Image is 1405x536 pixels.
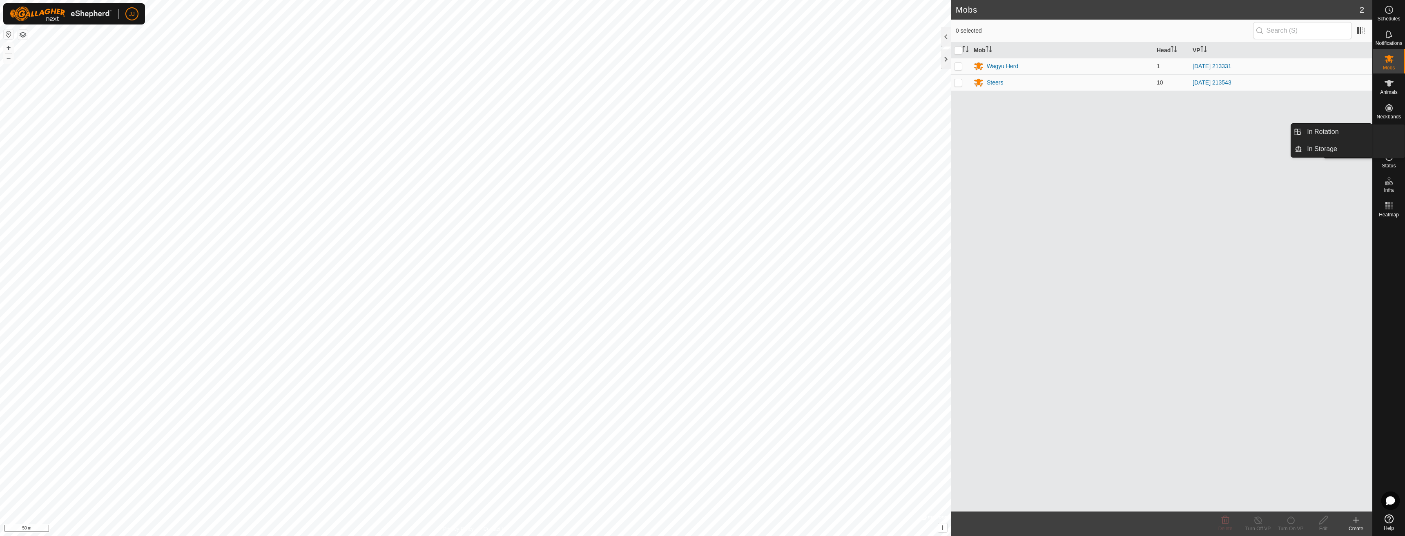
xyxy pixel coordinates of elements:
[1373,511,1405,534] a: Help
[1376,41,1402,46] span: Notifications
[986,47,992,53] p-sorticon: Activate to sort
[1157,79,1163,86] span: 10
[18,30,28,40] button: Map Layers
[1291,141,1372,157] li: In Storage
[4,29,13,39] button: Reset Map
[1383,65,1395,70] span: Mobs
[1307,525,1340,532] div: Edit
[1382,163,1396,168] span: Status
[1242,525,1274,532] div: Turn Off VP
[443,525,474,533] a: Privacy Policy
[1340,525,1372,532] div: Create
[1379,212,1399,217] span: Heatmap
[987,78,1003,87] div: Steers
[1200,47,1207,53] p-sorticon: Activate to sort
[1380,90,1398,95] span: Animals
[484,525,508,533] a: Contact Us
[970,42,1153,58] th: Mob
[1384,188,1394,193] span: Infra
[1189,42,1372,58] th: VP
[4,43,13,53] button: +
[1291,124,1372,140] li: In Rotation
[1253,22,1352,39] input: Search (S)
[1157,63,1160,69] span: 1
[942,524,943,531] span: i
[1193,79,1231,86] a: [DATE] 213543
[987,62,1018,71] div: Wagyu Herd
[1307,144,1337,154] span: In Storage
[10,7,112,21] img: Gallagher Logo
[1360,4,1364,16] span: 2
[129,10,135,18] span: JJ
[1307,127,1338,137] span: In Rotation
[1384,526,1394,531] span: Help
[956,5,1360,15] h2: Mobs
[1302,141,1372,157] a: In Storage
[4,53,13,63] button: –
[1153,42,1189,58] th: Head
[1376,114,1401,119] span: Neckbands
[1274,525,1307,532] div: Turn On VP
[938,523,947,532] button: i
[1302,124,1372,140] a: In Rotation
[1377,16,1400,21] span: Schedules
[1193,63,1231,69] a: [DATE] 213331
[1218,526,1233,532] span: Delete
[962,47,969,53] p-sorticon: Activate to sort
[956,27,1253,35] span: 0 selected
[1171,47,1177,53] p-sorticon: Activate to sort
